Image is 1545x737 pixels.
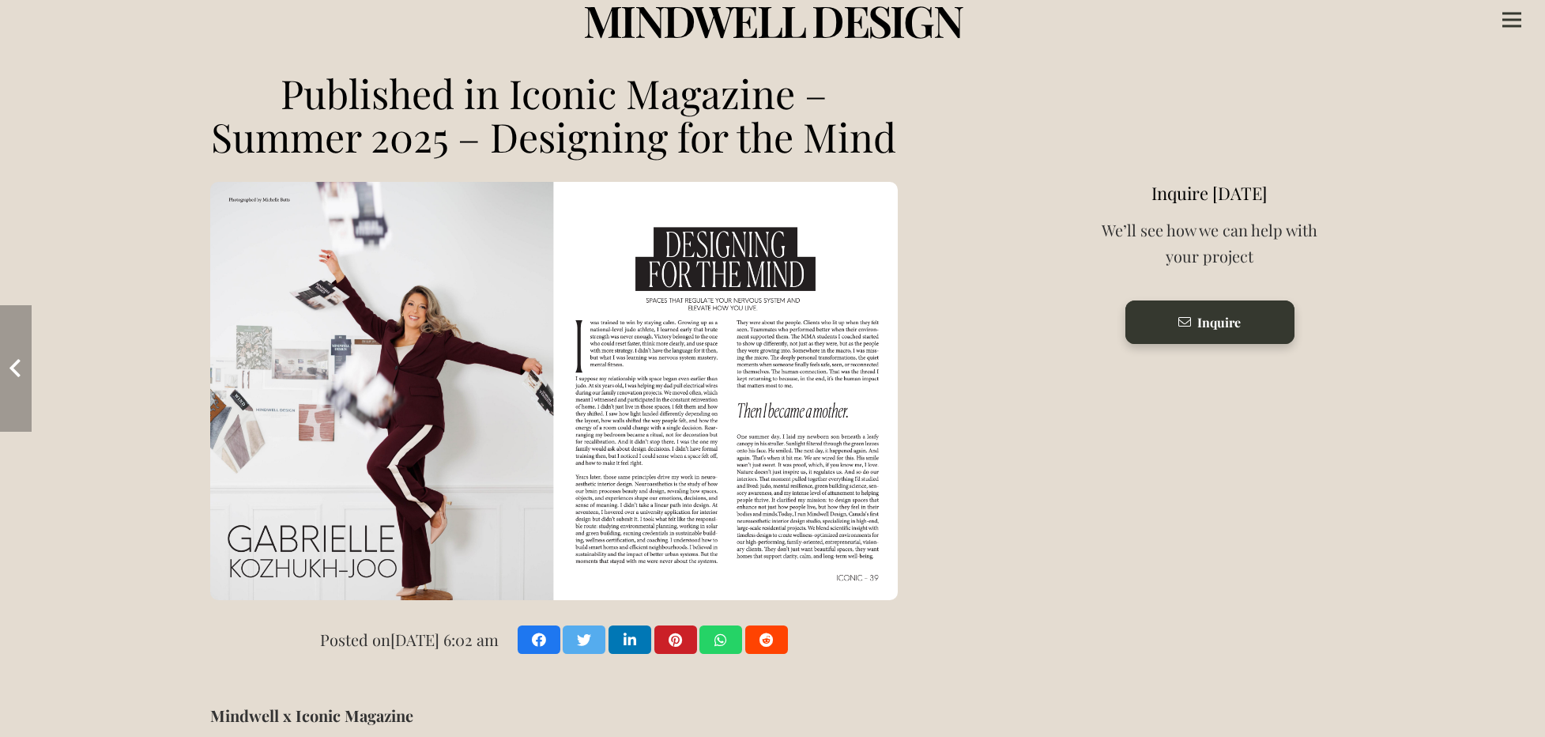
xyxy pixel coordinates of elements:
[1093,181,1327,206] h5: Inquire [DATE]
[1093,217,1327,269] p: We’ll see how we can help with your project
[699,626,742,654] a: Share this
[320,629,390,650] span: Posted on
[518,626,560,654] a: Share this
[320,626,499,652] time: 9 July 2025 at 06:02:05 America/Toronto
[210,705,413,726] b: Mindwell x Iconic Magazine
[745,626,788,654] a: Share this
[210,71,898,158] h3: Published in Iconic Magazine – Summer 2025 – Designing for the Mind
[654,626,697,654] a: Pin this
[563,626,605,654] a: Tweet this
[1125,300,1294,343] a: Inquire
[609,626,651,654] a: Share this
